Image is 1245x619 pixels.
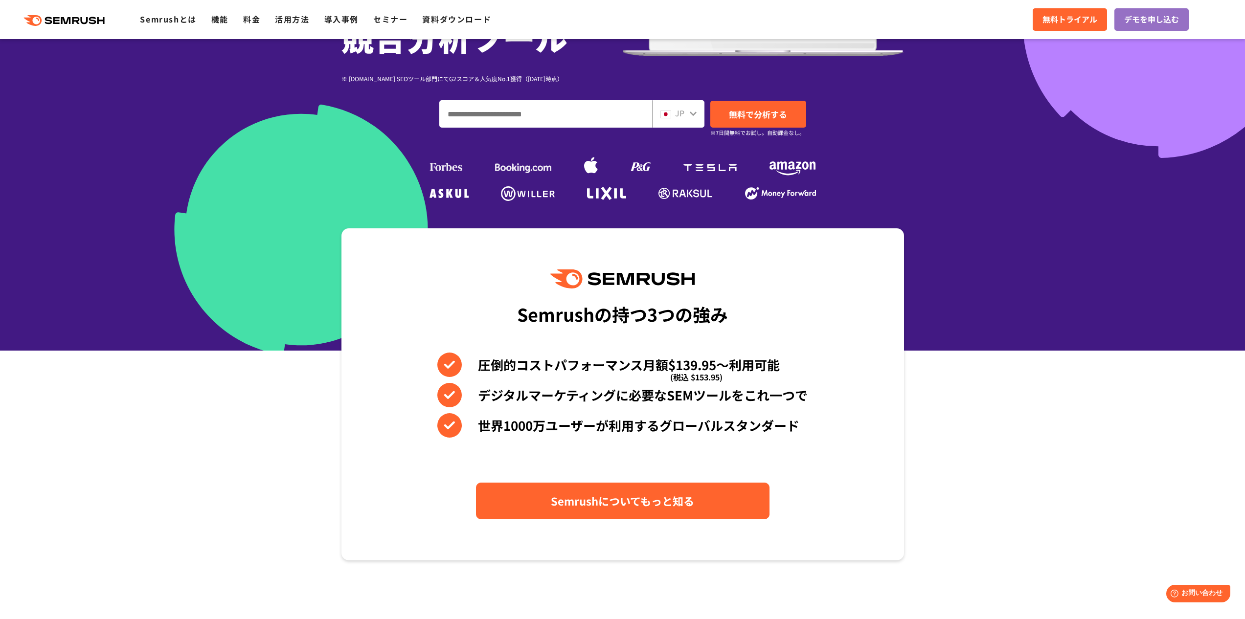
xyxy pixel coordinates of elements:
[140,13,196,25] a: Semrushとは
[1158,581,1234,608] iframe: Help widget launcher
[422,13,491,25] a: 資料ダウンロード
[373,13,407,25] a: セミナー
[437,413,808,438] li: 世界1000万ユーザーが利用するグローバルスタンダード
[476,483,770,519] a: Semrushについてもっと知る
[440,101,652,127] input: ドメイン、キーワードまたはURLを入力してください
[550,269,694,288] img: Semrush
[437,353,808,377] li: 圧倒的コストパフォーマンス月額$139.95〜利用可能
[1042,13,1097,26] span: 無料トライアル
[710,101,806,128] a: 無料で分析する
[437,383,808,407] li: デジタルマーケティングに必要なSEMツールをこれ一つで
[1124,13,1179,26] span: デモを申し込む
[675,107,684,119] span: JP
[517,296,728,332] div: Semrushの持つ3つの強み
[1033,8,1107,31] a: 無料トライアル
[729,108,787,120] span: 無料で分析する
[275,13,309,25] a: 活用方法
[1114,8,1189,31] a: デモを申し込む
[341,74,623,83] div: ※ [DOMAIN_NAME] SEOツール部門にてG2スコア＆人気度No.1獲得（[DATE]時点）
[324,13,359,25] a: 導入事例
[551,492,694,509] span: Semrushについてもっと知る
[670,365,723,389] span: (税込 $153.95)
[211,13,228,25] a: 機能
[710,128,805,137] small: ※7日間無料でお試し。自動課金なし。
[243,13,260,25] a: 料金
